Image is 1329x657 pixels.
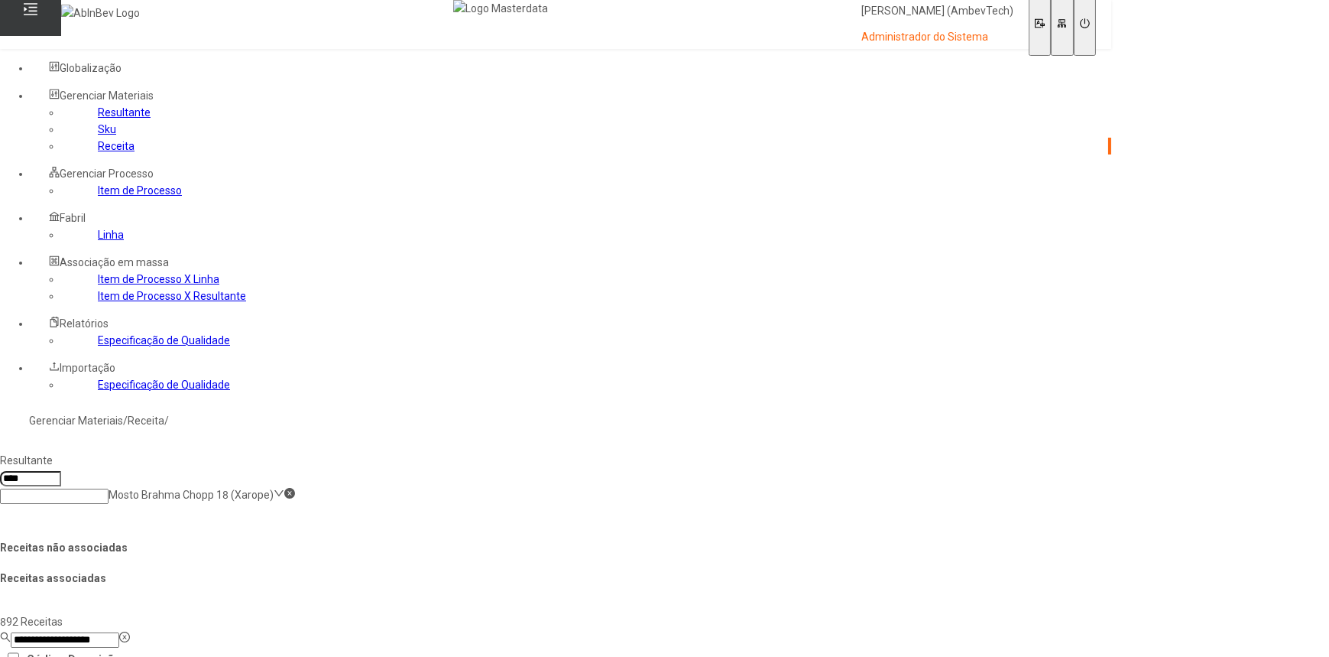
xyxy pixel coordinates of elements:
a: Especificação de Qualidade [98,379,230,391]
a: Item de Processo X Linha [98,273,219,285]
p: [PERSON_NAME] (AmbevTech) [861,4,1013,19]
a: Gerenciar Materiais [29,415,123,427]
span: Associação em massa [60,256,169,268]
a: Sku [98,123,116,135]
span: Globalização [60,62,122,74]
nz-breadcrumb-separator: / [164,415,169,427]
nz-select-item: Mosto Brahma Chopp 18 (Xarope) [109,489,274,501]
span: Gerenciar Processo [60,168,154,180]
a: Especificação de Qualidade [98,334,230,346]
span: Gerenciar Materiais [60,89,154,102]
img: AbInBev Logo [61,5,140,21]
a: Item de Processo X Resultante [98,290,246,302]
span: Relatórios [60,317,109,330]
p: Administrador do Sistema [861,30,1013,45]
span: Fabril [60,212,86,224]
a: Item de Processo [98,184,182,197]
a: Receita [128,415,164,427]
a: Linha [98,229,124,241]
span: Importação [60,362,115,374]
a: Resultante [98,106,151,119]
nz-breadcrumb-separator: / [123,415,128,427]
a: Receita [98,140,135,152]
